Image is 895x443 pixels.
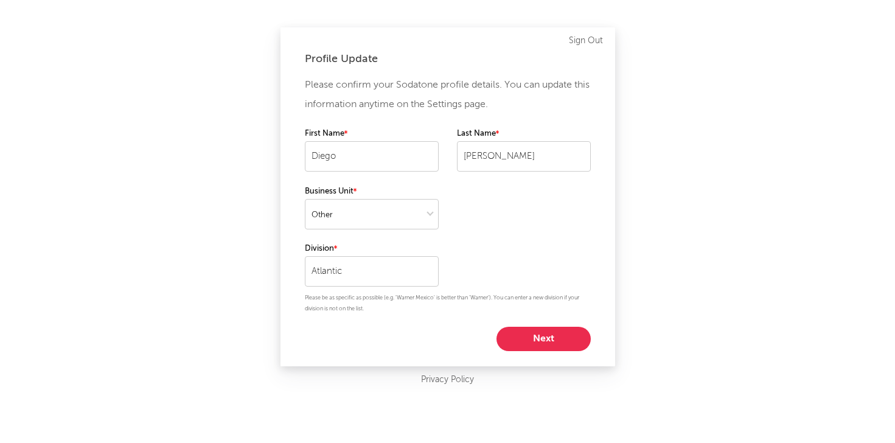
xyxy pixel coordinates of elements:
[457,141,591,172] input: Your last name
[305,52,591,66] div: Profile Update
[305,75,591,114] p: Please confirm your Sodatone profile details. You can update this information anytime on the Sett...
[569,33,603,48] a: Sign Out
[305,242,439,256] label: Division
[305,293,591,315] p: Please be as specific as possible (e.g. 'Warner Mexico' is better than 'Warner'). You can enter a...
[496,327,591,351] button: Next
[457,127,591,141] label: Last Name
[421,372,474,388] a: Privacy Policy
[305,127,439,141] label: First Name
[305,256,439,287] input: Your division
[305,141,439,172] input: Your first name
[305,184,439,199] label: Business Unit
